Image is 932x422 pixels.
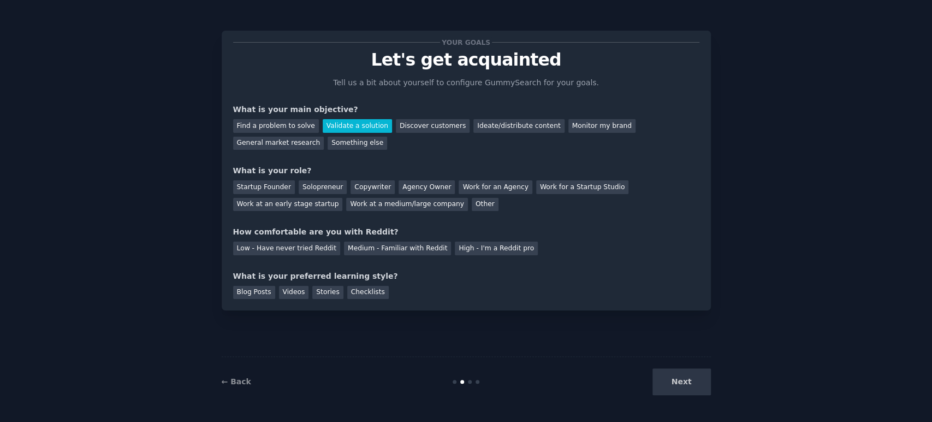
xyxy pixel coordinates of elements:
p: Tell us a bit about yourself to configure GummySearch for your goals. [329,77,604,89]
div: Something else [328,137,387,150]
div: Work for a Startup Studio [536,180,628,194]
div: Low - Have never tried Reddit [233,242,340,255]
div: Work for an Agency [459,180,532,194]
div: Discover customers [396,119,470,133]
div: Startup Founder [233,180,295,194]
a: ← Back [222,377,251,386]
div: Agency Owner [399,180,455,194]
div: What is your preferred learning style? [233,271,699,282]
div: Blog Posts [233,286,275,300]
div: Work at an early stage startup [233,198,343,212]
div: Other [472,198,498,212]
div: Medium - Familiar with Reddit [344,242,451,255]
div: Stories [312,286,343,300]
div: Work at a medium/large company [346,198,467,212]
div: What is your role? [233,165,699,177]
div: Checklists [347,286,389,300]
div: How comfortable are you with Reddit? [233,226,699,238]
div: General market research [233,137,324,150]
span: Your goals [440,37,492,48]
div: Solopreneur [299,180,347,194]
div: Monitor my brand [568,119,636,133]
p: Let's get acquainted [233,50,699,69]
div: Copywriter [351,180,395,194]
div: What is your main objective? [233,104,699,115]
div: Find a problem to solve [233,119,319,133]
div: Videos [279,286,309,300]
div: Ideate/distribute content [473,119,564,133]
div: High - I'm a Reddit pro [455,242,538,255]
div: Validate a solution [323,119,392,133]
